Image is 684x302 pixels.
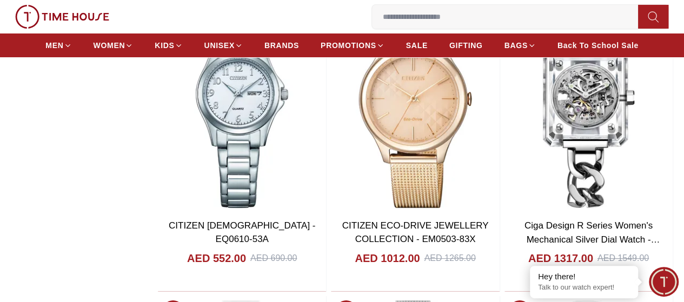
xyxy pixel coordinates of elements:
[45,40,63,51] span: MEN
[94,36,134,55] a: WOMEN
[528,251,593,266] h4: AED 1317.00
[406,40,428,51] span: SALE
[649,267,679,297] div: Chat Widget
[169,220,315,245] a: CITIZEN [DEMOGRAPHIC_DATA] - EQ0610-53A
[204,36,243,55] a: UNISEX
[597,252,649,265] div: AED 1549.00
[538,271,630,282] div: Hey there!
[406,36,428,55] a: SALE
[94,40,125,51] span: WOMEN
[264,36,299,55] a: BRANDS
[504,40,527,51] span: BAGS
[538,283,630,292] p: Talk to our watch expert!
[45,36,71,55] a: MEN
[155,40,174,51] span: KIDS
[557,40,639,51] span: Back To School Sale
[321,36,384,55] a: PROMOTIONS
[204,40,235,51] span: UNISEX
[449,40,483,51] span: GIFTING
[449,36,483,55] a: GIFTING
[355,251,420,266] h4: AED 1012.00
[557,36,639,55] a: Back To School Sale
[342,220,489,245] a: CITIZEN ECO-DRIVE JEWELLERY COLLECTION - EM0503-83X
[187,251,246,266] h4: AED 552.00
[250,252,297,265] div: AED 690.00
[321,40,376,51] span: PROMOTIONS
[155,36,182,55] a: KIDS
[15,5,109,29] img: ...
[504,36,535,55] a: BAGS
[424,252,475,265] div: AED 1265.00
[264,40,299,51] span: BRANDS
[524,220,660,258] a: Ciga Design R Series Women's Mechanical Silver Dial Watch - R032-CS01-W5WH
